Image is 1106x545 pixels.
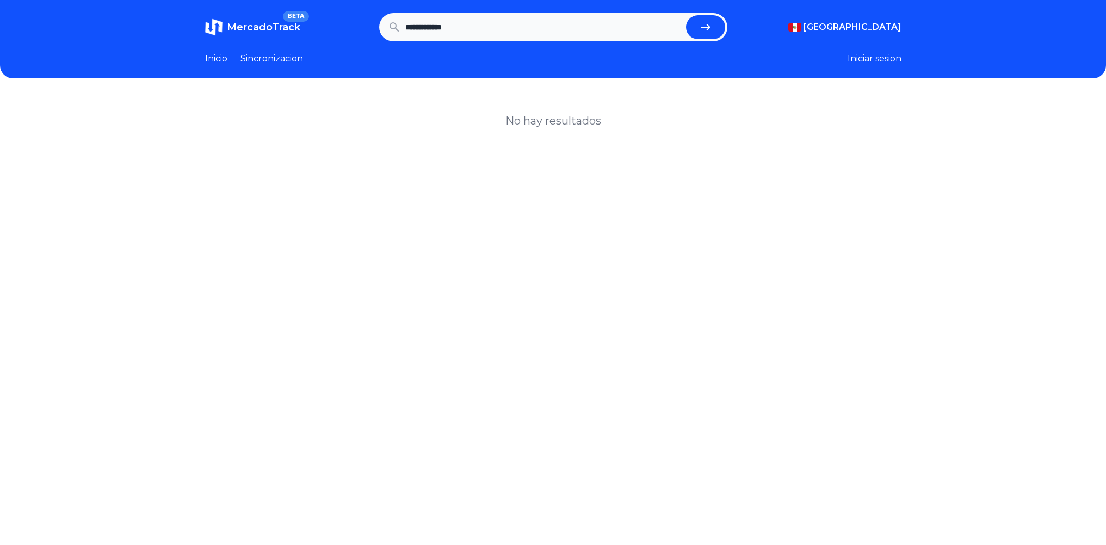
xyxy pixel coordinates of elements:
[205,18,300,36] a: MercadoTrackBETA
[227,21,300,33] span: MercadoTrack
[205,52,227,65] a: Inicio
[848,52,901,65] button: Iniciar sesion
[788,21,901,34] button: [GEOGRAPHIC_DATA]
[804,21,901,34] span: [GEOGRAPHIC_DATA]
[505,113,601,128] h1: No hay resultados
[283,11,308,22] span: BETA
[205,18,223,36] img: MercadoTrack
[240,52,303,65] a: Sincronizacion
[788,23,801,32] img: Peru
